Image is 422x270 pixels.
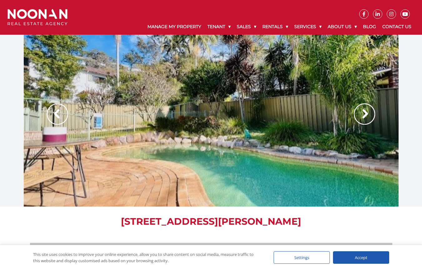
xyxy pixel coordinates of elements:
a: Manage My Property [144,19,204,35]
a: Tenant [204,19,234,35]
a: Sales [234,19,259,35]
div: This site uses cookies to improve your online experience, allow you to share content on social me... [33,251,261,264]
img: Arrow slider [47,103,68,125]
a: About Us [325,19,360,35]
a: Contact Us [379,19,415,35]
a: Rentals [259,19,291,35]
div: Settings [274,251,330,264]
a: Services [291,19,325,35]
h1: [STREET_ADDRESS][PERSON_NAME] [30,216,392,227]
div: Accept [333,251,389,264]
img: Noonan Real Estate Agency [7,9,67,26]
a: Blog [360,19,379,35]
img: Arrow slider [354,103,375,125]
